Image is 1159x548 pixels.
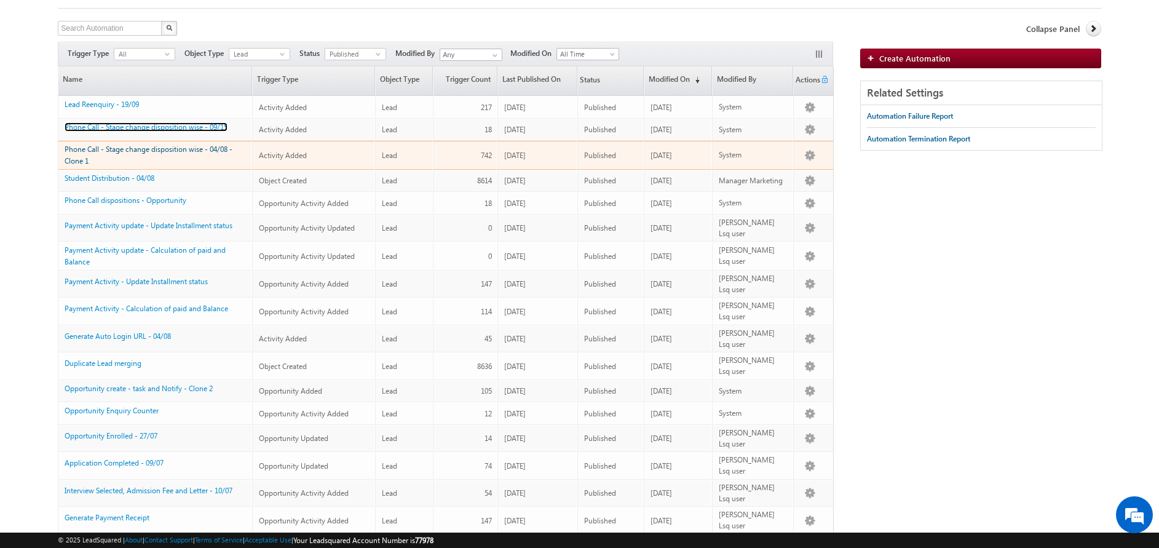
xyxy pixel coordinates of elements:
[21,65,52,81] img: d_60004797649_company_0_60004797649
[719,386,788,397] div: System
[65,513,149,522] a: Generate Payment Receipt
[690,75,700,85] span: (sorted descending)
[584,307,616,316] span: Published
[504,279,526,288] span: [DATE]
[504,223,526,232] span: [DATE]
[504,434,526,443] span: [DATE]
[651,103,672,112] span: [DATE]
[504,176,526,185] span: [DATE]
[166,25,172,31] img: Search
[477,176,492,185] span: 8614
[651,125,672,134] span: [DATE]
[293,536,433,545] span: Your Leadsquared Account Number is
[719,355,788,377] div: [PERSON_NAME] Lsq user
[259,279,349,288] span: Opportunity Activity Added
[651,199,672,208] span: [DATE]
[651,386,672,395] span: [DATE]
[65,196,186,205] a: Phone Call dispositions - Opportunity
[488,223,492,232] span: 0
[376,51,386,57] span: select
[867,133,970,145] div: Automation Termination Report
[584,176,616,185] span: Published
[144,536,193,544] a: Contact Support
[65,359,141,368] a: Duplicate Lead merging
[867,54,879,62] img: add_icon.png
[65,431,157,440] a: Opportunity Enrolled - 27/07
[719,328,788,350] div: [PERSON_NAME] Lsq user
[382,151,397,160] span: Lead
[481,103,492,112] span: 217
[65,173,154,183] a: Student Distribution - 04/08
[651,434,672,443] span: [DATE]
[382,516,397,525] span: Lead
[65,304,228,313] a: Payment Activity - Calculation of paid and Balance
[259,252,355,261] span: Opportunity Activity Updated
[584,334,616,343] span: Published
[719,300,788,322] div: [PERSON_NAME] Lsq user
[651,279,672,288] span: [DATE]
[651,488,672,498] span: [DATE]
[382,252,397,261] span: Lead
[719,273,788,295] div: [PERSON_NAME] Lsq user
[382,125,397,134] span: Lead
[719,509,788,531] div: [PERSON_NAME] Lsq user
[65,384,213,393] a: Opportunity create - task and Notify - Clone 2
[719,482,788,504] div: [PERSON_NAME] Lsq user
[481,516,492,525] span: 147
[504,307,526,316] span: [DATE]
[504,488,526,498] span: [DATE]
[65,122,227,132] a: Phone Call - Stage change disposition wise - 09/15
[481,151,492,160] span: 742
[433,66,497,95] a: Trigger Count
[719,217,788,239] div: [PERSON_NAME] Lsq user
[382,279,397,288] span: Lead
[382,334,397,343] span: Lead
[651,334,672,343] span: [DATE]
[498,66,577,95] a: Last Published On
[719,408,788,419] div: System
[415,536,433,545] span: 77978
[556,48,619,60] a: All Time
[259,362,307,371] span: Object Created
[504,151,526,160] span: [DATE]
[557,49,615,60] span: All Time
[651,151,672,160] span: [DATE]
[713,66,793,95] a: Modified By
[504,252,526,261] span: [DATE]
[280,51,290,57] span: select
[578,68,600,95] span: Status
[65,221,232,230] a: Payment Activity update - Update Installment status
[584,362,616,371] span: Published
[125,536,143,544] a: About
[486,49,501,62] a: Show All Items
[65,100,139,109] a: Lead Reenquiry - 19/09
[184,48,229,59] span: Object Type
[65,277,208,286] a: Payment Activity - Update Installment status
[651,223,672,232] span: [DATE]
[485,488,492,498] span: 54
[259,516,349,525] span: Opportunity Activity Added
[382,434,397,443] span: Lead
[65,145,232,165] a: Phone Call - Stage change disposition wise - 04/08 - Clone 1
[259,151,307,160] span: Activity Added
[719,124,788,135] div: System
[259,223,355,232] span: Opportunity Activity Updated
[651,516,672,525] span: [DATE]
[651,307,672,316] span: [DATE]
[325,49,376,60] span: Published
[584,103,616,112] span: Published
[651,252,672,261] span: [DATE]
[584,409,616,418] span: Published
[584,279,616,288] span: Published
[584,386,616,395] span: Published
[481,386,492,395] span: 105
[651,409,672,418] span: [DATE]
[651,461,672,471] span: [DATE]
[299,48,325,59] span: Status
[382,307,397,316] span: Lead
[504,103,526,112] span: [DATE]
[253,66,374,95] a: Trigger Type
[477,362,492,371] span: 8636
[259,409,349,418] span: Opportunity Activity Added
[382,176,397,185] span: Lead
